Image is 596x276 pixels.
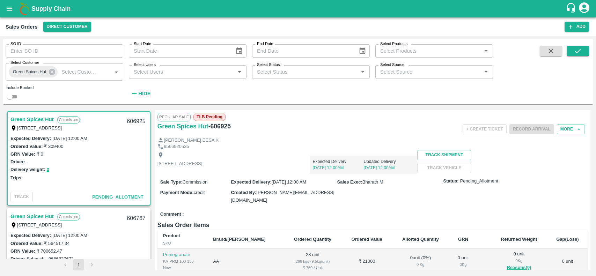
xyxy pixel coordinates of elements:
div: 0 unit ( 0 %) [398,255,444,268]
a: Green Spices Hut [157,121,208,131]
div: Green Spices Hut [9,66,58,77]
label: Expected Delivery : [10,233,51,238]
b: Supply Chain [31,5,71,12]
button: open drawer [1,1,17,17]
p: Commission [57,213,80,221]
label: Trips: [10,175,23,180]
label: [DATE] 12:00 AM [52,136,87,141]
button: Open [481,46,491,55]
button: Reasons(0) [496,264,542,272]
label: End Date [257,41,273,47]
a: Green Spices Hut [10,115,54,124]
label: Ordered Value: [10,241,43,246]
input: Select Users [131,67,233,76]
p: [DATE] 12:00AM [363,165,414,171]
span: Commission [183,179,208,185]
a: Supply Chain [31,4,566,14]
label: [DATE] 12:00 AM [52,233,87,238]
button: Open [235,67,244,76]
div: customer-support [566,2,578,15]
div: 606925 [123,113,149,130]
div: ₹ 750 / Unit [289,264,336,271]
div: 0 Kg [496,258,542,264]
label: Expected Delivery : [10,136,51,141]
label: ₹ 700652.47 [37,248,62,254]
h6: - 606925 [208,121,231,131]
div: 0 unit [496,251,542,272]
label: [STREET_ADDRESS] [17,222,62,227]
b: Returned Weight [501,237,537,242]
label: Sale Type : [160,179,183,185]
label: GRN Value: [10,151,35,157]
div: 606767 [123,210,149,227]
b: GRN [458,237,468,242]
label: Select Customer [10,60,39,66]
div: SKU [163,240,202,246]
label: Select Users [134,62,156,68]
label: Select Products [380,41,407,47]
p: Updated Delivery [363,158,414,165]
label: ₹ 564517.34 [44,241,69,246]
span: [PERSON_NAME][EMAIL_ADDRESS][DOMAIN_NAME] [231,190,334,203]
label: Start Date [134,41,151,47]
h6: Sales Order Items [157,220,588,230]
label: Select Status [257,62,280,68]
td: 0 unit [547,249,588,274]
span: credit [194,190,205,195]
label: ₹ 0 [37,151,43,157]
span: Pending_Allotment [92,194,144,200]
button: page 1 [73,259,84,270]
div: 266 kgs (9.5kg/unit) [289,258,336,264]
span: Pending_Allotment [460,178,498,185]
p: 9566920535 [164,143,189,150]
div: New [163,264,202,271]
label: Ordered Value: [10,144,43,149]
button: Open [112,67,121,76]
b: Brand/[PERSON_NAME] [213,237,265,242]
input: Select Source [377,67,479,76]
div: 0 Kg [455,261,472,268]
button: 0 [47,166,49,174]
td: 28 unit [284,249,341,274]
strong: Hide [138,91,150,96]
div: Include Booked [6,84,123,91]
label: Driver: [10,256,25,261]
nav: pagination navigation [59,259,98,270]
p: [DATE] 12:00AM [312,165,363,171]
label: Driver: [10,159,25,164]
label: Select Source [380,62,404,68]
span: Regular Sale [157,113,191,121]
label: Status: [443,178,459,185]
div: 0 unit [455,255,472,268]
input: Select Products [377,46,479,55]
p: [STREET_ADDRESS] [157,161,203,167]
img: logo [17,2,31,16]
button: Add [565,22,589,32]
label: Comment : [160,211,184,218]
label: ₹ 309400 [44,144,63,149]
span: TLB Pending [193,113,226,121]
label: Created By : [231,190,256,195]
span: Please dispatch the trip before ending [509,126,554,132]
span: Bharath M [362,179,383,185]
button: Choose date [356,44,369,58]
label: Delivery weight: [10,167,45,172]
button: Open [358,67,367,76]
p: [PERSON_NAME] EESA K [164,137,219,144]
label: [STREET_ADDRESS] [17,125,62,130]
p: Pomegranate [163,252,202,258]
b: Ordered Value [352,237,382,242]
label: Expected Delivery : [231,179,271,185]
button: Open [481,67,491,76]
span: Green Spices Hut [9,68,50,76]
b: Gap(Loss) [556,237,579,242]
label: Sales Exec : [337,179,362,185]
div: KA-PRM-100-150 [163,258,202,264]
p: Expected Delivery [312,158,363,165]
button: Select DC [43,22,91,32]
a: Green Spices Hut [10,212,54,221]
b: Product [163,233,180,238]
td: AA [207,249,284,274]
input: Enter SO ID [6,44,123,58]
